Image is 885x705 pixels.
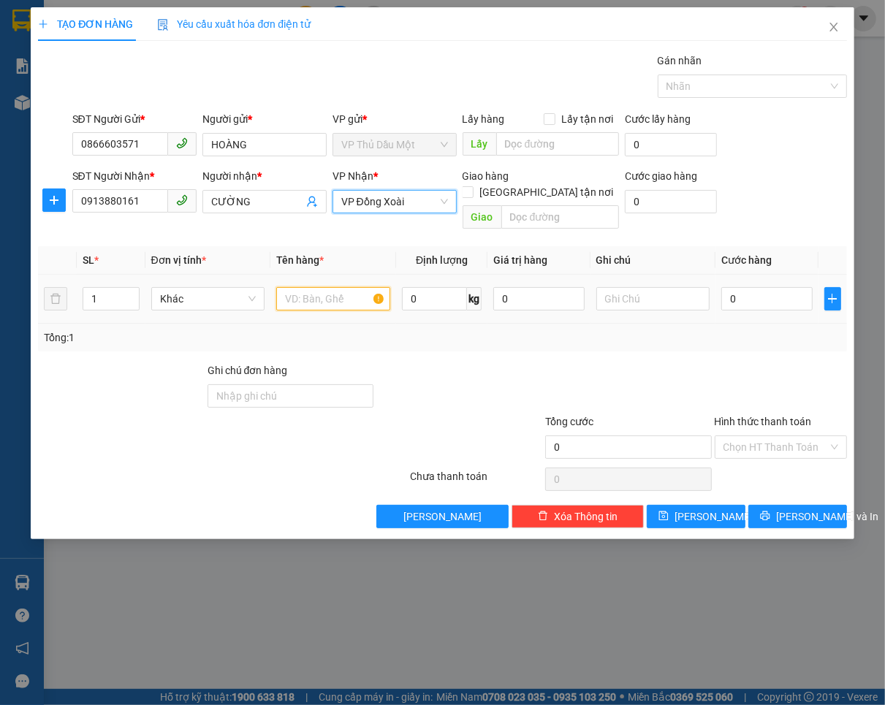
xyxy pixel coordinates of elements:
[42,188,66,212] button: plus
[658,55,702,66] label: Gán nhãn
[501,205,619,229] input: Dọc đường
[467,287,482,310] span: kg
[333,111,457,127] div: VP gửi
[83,254,94,266] span: SL
[493,254,547,266] span: Giá trị hàng
[276,254,324,266] span: Tên hàng
[176,194,188,206] span: phone
[341,134,448,156] span: VP Thủ Dầu Một
[554,508,618,525] span: Xóa Thông tin
[127,290,136,299] span: up
[151,254,206,266] span: Đơn vị tính
[208,365,288,376] label: Ghi chú đơn hàng
[157,18,311,30] span: Yêu cầu xuất hóa đơn điện tử
[127,300,136,309] span: down
[590,246,716,275] th: Ghi chú
[675,508,753,525] span: [PERSON_NAME]
[828,21,840,33] span: close
[44,329,343,346] div: Tổng: 1
[403,508,482,525] span: [PERSON_NAME]
[538,511,548,522] span: delete
[824,287,841,310] button: plus
[825,293,840,305] span: plus
[493,287,585,310] input: 0
[202,111,327,127] div: Người gửi
[176,137,188,149] span: phone
[715,416,812,427] label: Hình thức thanh toán
[625,113,691,125] label: Cước lấy hàng
[72,168,197,184] div: SĐT Người Nhận
[555,111,619,127] span: Lấy tận nơi
[376,505,509,528] button: [PERSON_NAME]
[463,205,501,229] span: Giao
[596,287,710,310] input: Ghi Chú
[721,254,772,266] span: Cước hàng
[463,170,509,182] span: Giao hàng
[776,508,878,525] span: [PERSON_NAME] và In
[496,132,619,156] input: Dọc đường
[512,505,644,528] button: deleteXóa Thông tin
[658,511,669,522] span: save
[625,170,697,182] label: Cước giao hàng
[409,468,544,494] div: Chưa thanh toán
[474,184,619,200] span: [GEOGRAPHIC_DATA] tận nơi
[202,168,327,184] div: Người nhận
[123,288,139,299] span: Increase Value
[38,19,48,29] span: plus
[208,384,373,408] input: Ghi chú đơn hàng
[545,416,593,427] span: Tổng cước
[341,191,448,213] span: VP Đồng Xoài
[463,113,505,125] span: Lấy hàng
[760,511,770,522] span: printer
[625,133,716,156] input: Cước lấy hàng
[276,287,390,310] input: VD: Bàn, Ghế
[123,299,139,310] span: Decrease Value
[72,111,197,127] div: SĐT Người Gửi
[333,170,373,182] span: VP Nhận
[43,194,65,206] span: plus
[813,7,854,48] button: Close
[647,505,745,528] button: save[PERSON_NAME]
[625,190,716,213] input: Cước giao hàng
[306,196,318,207] span: user-add
[748,505,847,528] button: printer[PERSON_NAME] và In
[44,287,67,310] button: delete
[157,19,169,31] img: icon
[38,18,133,30] span: TẠO ĐƠN HÀNG
[463,132,496,156] span: Lấy
[160,288,257,310] span: Khác
[416,254,468,266] span: Định lượng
